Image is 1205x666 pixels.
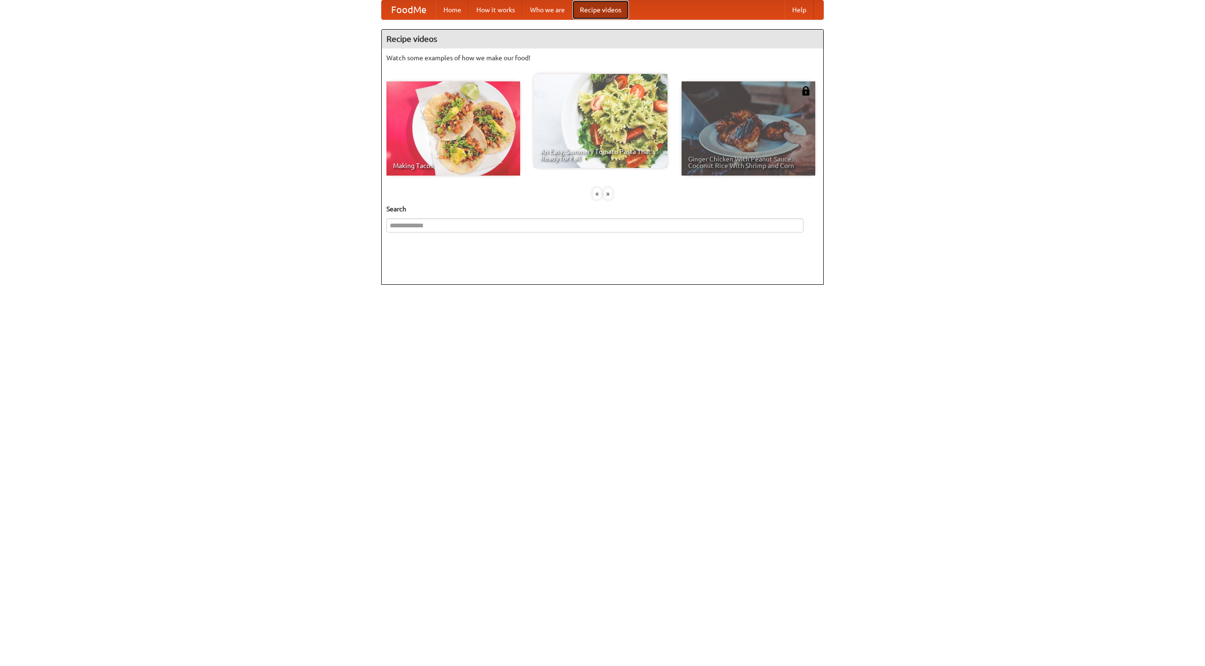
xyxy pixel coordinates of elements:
span: An Easy, Summery Tomato Pasta That's Ready for Fall [540,148,661,161]
h4: Recipe videos [382,30,823,48]
a: An Easy, Summery Tomato Pasta That's Ready for Fall [534,74,667,168]
a: Help [785,0,814,19]
a: Recipe videos [572,0,629,19]
img: 483408.png [801,86,811,96]
span: Making Tacos [393,162,514,169]
div: » [604,188,612,200]
a: Making Tacos [386,81,520,176]
a: How it works [469,0,522,19]
a: FoodMe [382,0,436,19]
div: « [593,188,601,200]
p: Watch some examples of how we make our food! [386,53,819,63]
h5: Search [386,204,819,214]
a: Home [436,0,469,19]
a: Who we are [522,0,572,19]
